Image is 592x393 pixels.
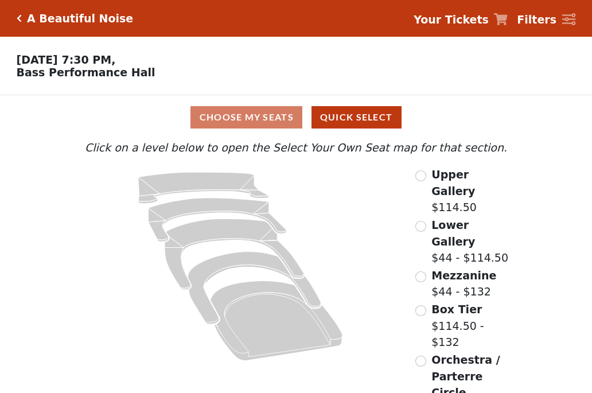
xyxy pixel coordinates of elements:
label: $114.50 - $132 [431,301,510,351]
strong: Your Tickets [414,13,489,26]
label: $44 - $114.50 [431,217,510,266]
span: Upper Gallery [431,168,475,197]
span: Box Tier [431,303,482,316]
label: $44 - $132 [431,267,496,300]
a: Click here to go back to filters [17,14,22,22]
label: $114.50 [431,166,510,216]
span: Mezzanine [431,269,496,282]
strong: Filters [517,13,556,26]
p: Click on a level below to open the Select Your Own Seat map for that section. [82,139,510,156]
a: Filters [517,11,575,28]
path: Orchestra / Parterre Circle - Seats Available: 14 [211,281,343,361]
span: Lower Gallery [431,219,475,248]
h5: A Beautiful Noise [27,12,133,25]
button: Quick Select [311,106,402,129]
path: Lower Gallery - Seats Available: 43 [149,198,287,242]
a: Your Tickets [414,11,508,28]
path: Upper Gallery - Seats Available: 275 [138,172,269,204]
